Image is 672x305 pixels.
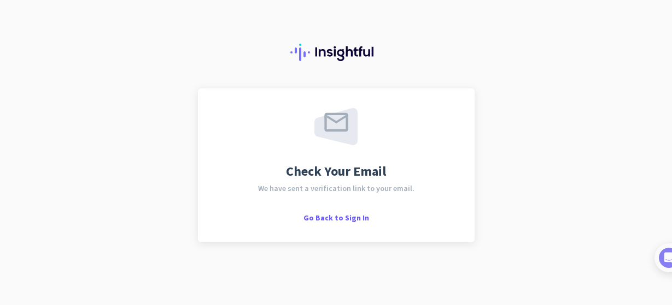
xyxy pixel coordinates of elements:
[290,44,382,61] img: Insightful
[314,108,358,145] img: email-sent
[258,184,414,192] span: We have sent a verification link to your email.
[303,213,369,223] span: Go Back to Sign In
[286,165,386,178] span: Check Your Email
